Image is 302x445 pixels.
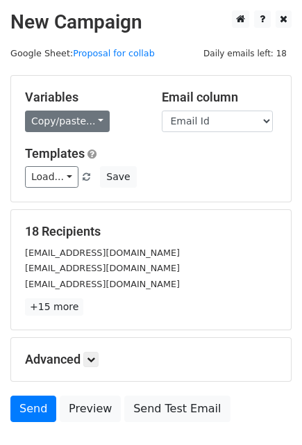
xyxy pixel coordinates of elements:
[199,46,292,61] span: Daily emails left: 18
[25,111,110,132] a: Copy/paste...
[73,48,155,58] a: Proposal for collab
[25,248,180,258] small: [EMAIL_ADDRESS][DOMAIN_NAME]
[25,146,85,161] a: Templates
[10,396,56,422] a: Send
[25,263,180,273] small: [EMAIL_ADDRESS][DOMAIN_NAME]
[25,90,141,105] h5: Variables
[199,48,292,58] a: Daily emails left: 18
[162,90,278,105] h5: Email column
[233,378,302,445] iframe: Chat Widget
[25,352,277,367] h5: Advanced
[100,166,136,188] button: Save
[10,10,292,34] h2: New Campaign
[25,224,277,239] h5: 18 Recipients
[10,48,155,58] small: Google Sheet:
[124,396,230,422] a: Send Test Email
[25,166,78,188] a: Load...
[25,279,180,289] small: [EMAIL_ADDRESS][DOMAIN_NAME]
[25,298,83,316] a: +15 more
[60,396,121,422] a: Preview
